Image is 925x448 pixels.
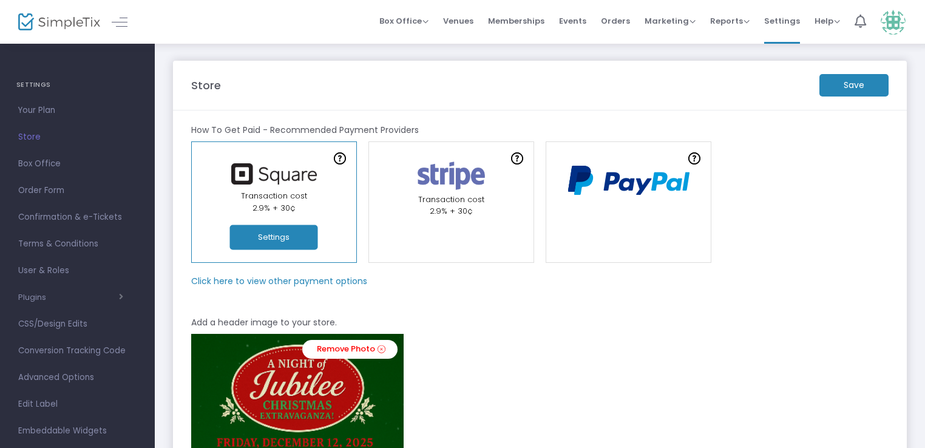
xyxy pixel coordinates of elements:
[18,236,137,252] span: Terms & Conditions
[601,5,630,36] span: Orders
[815,15,840,27] span: Help
[35,70,45,80] img: tab_domain_overview_orange.svg
[252,202,296,214] span: 2.9% + 30¢
[191,77,221,93] m-panel-title: Store
[430,205,473,217] span: 2.9% + 30¢
[764,5,800,36] span: Settings
[16,73,138,97] h4: SETTINGS
[379,15,429,27] span: Box Office
[443,5,473,36] span: Venues
[418,194,484,205] span: Transaction cost
[230,225,318,250] button: Settings
[18,396,137,412] span: Edit Label
[225,163,322,185] img: square.png
[18,103,137,118] span: Your Plan
[559,5,586,36] span: Events
[19,32,29,41] img: website_grey.svg
[18,370,137,385] span: Advanced Options
[18,209,137,225] span: Confirmation & e-Tickets
[18,183,137,199] span: Order Form
[19,19,29,29] img: logo_orange.svg
[49,72,109,80] div: Domain Overview
[819,74,889,97] m-button: Save
[511,152,523,165] img: question-mark
[18,129,137,145] span: Store
[562,159,696,202] img: PayPal Logo
[18,316,137,332] span: CSS/Design Edits
[191,316,337,329] m-panel-subtitle: Add a header image to your store.
[34,19,59,29] div: v 4.0.25
[410,159,492,192] img: stripe.png
[32,32,134,41] div: Domain: [DOMAIN_NAME]
[123,70,132,80] img: tab_keywords_by_traffic_grey.svg
[18,156,137,172] span: Box Office
[18,293,123,302] button: Plugins
[302,340,398,359] a: Remove Photo
[645,15,696,27] span: Marketing
[488,5,544,36] span: Memberships
[191,275,367,288] m-panel-subtitle: Click here to view other payment options
[18,263,137,279] span: User & Roles
[18,343,137,359] span: Conversion Tracking Code
[241,190,307,202] span: Transaction cost
[334,152,346,165] img: question-mark
[688,152,700,165] img: question-mark
[191,124,419,137] m-panel-subtitle: How To Get Paid - Recommended Payment Providers
[710,15,750,27] span: Reports
[136,72,200,80] div: Keywords by Traffic
[18,423,137,439] span: Embeddable Widgets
